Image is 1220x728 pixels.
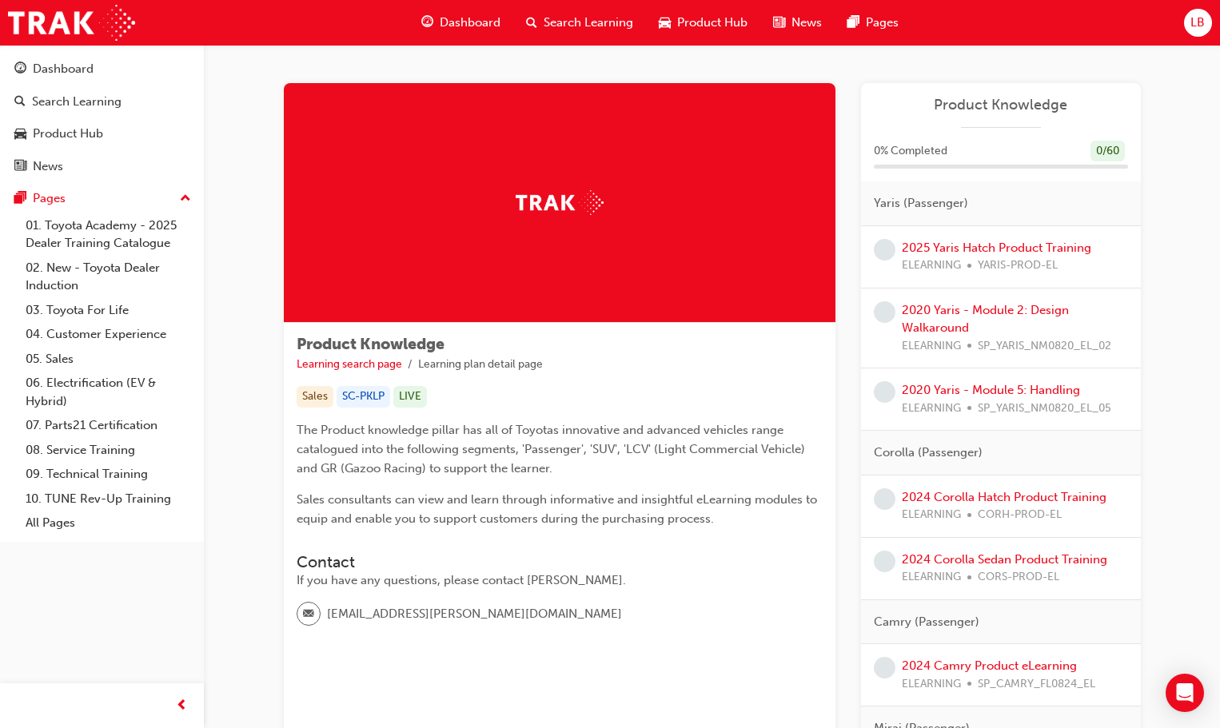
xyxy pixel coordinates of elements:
[19,347,197,372] a: 05. Sales
[33,60,94,78] div: Dashboard
[297,335,445,353] span: Product Knowledge
[902,303,1069,336] a: 2020 Yaris - Module 2: Design Walkaround
[874,381,895,403] span: learningRecordVerb_NONE-icon
[19,298,197,323] a: 03. Toyota For Life
[327,605,622,623] span: [EMAIL_ADDRESS][PERSON_NAME][DOMAIN_NAME]
[297,423,808,475] span: The Product knowledge pillar has all of Toyotas innovative and advanced vehicles range catalogued...
[19,213,197,256] a: 01. Toyota Academy - 2025 Dealer Training Catalogue
[297,386,333,408] div: Sales
[874,444,983,462] span: Corolla (Passenger)
[902,400,961,418] span: ELEARNING
[418,356,543,374] li: Learning plan detail page
[874,488,895,510] span: learningRecordVerb_NONE-icon
[526,13,537,33] span: search-icon
[14,160,26,174] span: news-icon
[791,14,822,32] span: News
[337,386,390,408] div: SC-PKLP
[19,511,197,535] a: All Pages
[978,506,1062,524] span: CORH-PROD-EL
[1190,14,1205,32] span: LB
[874,142,947,161] span: 0 % Completed
[902,552,1107,567] a: 2024 Corolla Sedan Product Training
[409,6,513,39] a: guage-iconDashboard
[19,371,197,413] a: 06. Electrification (EV & Hybrid)
[14,62,26,77] span: guage-icon
[32,93,122,111] div: Search Learning
[978,568,1059,587] span: CORS-PROD-EL
[19,322,197,347] a: 04. Customer Experience
[760,6,835,39] a: news-iconNews
[14,127,26,141] span: car-icon
[176,696,188,716] span: prev-icon
[866,14,899,32] span: Pages
[14,95,26,109] span: search-icon
[874,613,979,631] span: Camry (Passenger)
[393,386,427,408] div: LIVE
[297,553,823,571] h3: Contact
[1184,9,1212,37] button: LB
[19,438,197,463] a: 08. Service Training
[303,604,314,625] span: email-icon
[6,119,197,149] a: Product Hub
[874,239,895,261] span: learningRecordVerb_NONE-icon
[874,96,1128,114] a: Product Knowledge
[902,337,961,356] span: ELEARNING
[677,14,748,32] span: Product Hub
[14,192,26,206] span: pages-icon
[33,189,66,208] div: Pages
[978,257,1058,275] span: YARIS-PROD-EL
[902,383,1080,397] a: 2020 Yaris - Module 5: Handling
[847,13,859,33] span: pages-icon
[874,194,968,213] span: Yaris (Passenger)
[516,190,604,215] img: Trak
[773,13,785,33] span: news-icon
[902,241,1091,255] a: 2025 Yaris Hatch Product Training
[978,337,1111,356] span: SP_YARIS_NM0820_EL_02
[902,506,961,524] span: ELEARNING
[33,157,63,176] div: News
[1166,674,1204,712] div: Open Intercom Messenger
[19,462,197,487] a: 09. Technical Training
[902,658,1077,673] a: 2024 Camry Product eLearning
[19,413,197,438] a: 07. Parts21 Certification
[19,256,197,298] a: 02. New - Toyota Dealer Induction
[902,490,1106,504] a: 2024 Corolla Hatch Product Training
[8,5,135,41] img: Trak
[544,14,633,32] span: Search Learning
[440,14,500,32] span: Dashboard
[6,51,197,184] button: DashboardSearch LearningProduct HubNews
[421,13,433,33] span: guage-icon
[6,184,197,213] button: Pages
[874,551,895,572] span: learningRecordVerb_NONE-icon
[978,675,1095,694] span: SP_CAMRY_FL0824_EL
[1090,141,1125,162] div: 0 / 60
[297,492,820,526] span: Sales consultants can view and learn through informative and insightful eLearning modules to equi...
[835,6,911,39] a: pages-iconPages
[646,6,760,39] a: car-iconProduct Hub
[6,54,197,84] a: Dashboard
[6,152,197,181] a: News
[297,571,823,590] div: If you have any questions, please contact [PERSON_NAME].
[297,357,402,371] a: Learning search page
[874,657,895,678] span: learningRecordVerb_NONE-icon
[902,257,961,275] span: ELEARNING
[513,6,646,39] a: search-iconSearch Learning
[659,13,671,33] span: car-icon
[874,301,895,323] span: learningRecordVerb_NONE-icon
[33,125,103,143] div: Product Hub
[180,189,191,209] span: up-icon
[978,400,1111,418] span: SP_YARIS_NM0820_EL_05
[902,675,961,694] span: ELEARNING
[902,568,961,587] span: ELEARNING
[19,487,197,511] a: 10. TUNE Rev-Up Training
[6,87,197,117] a: Search Learning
